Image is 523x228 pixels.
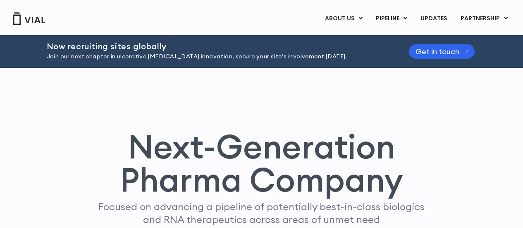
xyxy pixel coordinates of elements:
[454,12,514,26] a: PARTNERSHIPMenu Toggle
[416,48,459,55] span: Get in touch
[414,12,454,26] a: UPDATES
[83,130,441,196] h1: Next-Generation Pharma Company
[409,44,475,59] a: Get in touch
[318,12,369,26] a: ABOUT USMenu Toggle
[12,12,45,25] img: Vial Logo
[47,52,388,61] p: Join our next chapter in ulcerative [MEDICAL_DATA] innovation, secure your site’s involvement [DA...
[47,42,388,51] h2: Now recruiting sites globally
[95,200,428,226] p: Focused on advancing a pipeline of potentially best-in-class biologics and RNA therapeutics acros...
[369,12,413,26] a: PIPELINEMenu Toggle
